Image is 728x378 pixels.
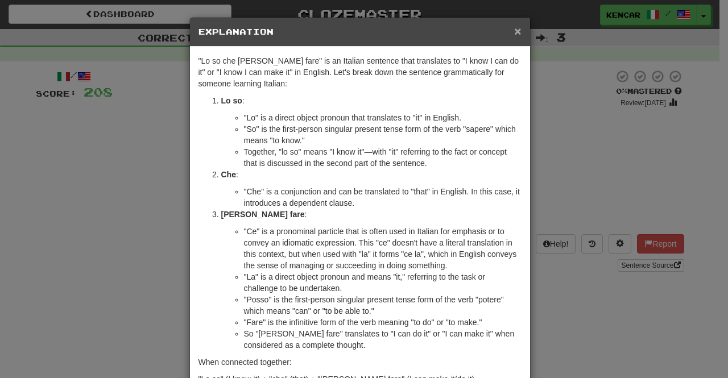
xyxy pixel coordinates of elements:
li: "Ce" is a pronominal particle that is often used in Italian for emphasis or to convey an idiomati... [244,226,522,271]
p: : [221,209,522,220]
li: "So" is the first-person singular present tense form of the verb "sapere" which means "to know." [244,123,522,146]
li: "La" is a direct object pronoun and means "it," referring to the task or challenge to be undertaken. [244,271,522,294]
li: Together, "lo so" means "I know it"—with "it" referring to the fact or concept that is discussed ... [244,146,522,169]
button: Close [514,25,521,37]
span: × [514,24,521,38]
li: "Posso" is the first-person singular present tense form of the verb "potere" which means "can" or... [244,294,522,317]
li: "Che" is a conjunction and can be translated to "that" in English. In this case, it introduces a ... [244,186,522,209]
h5: Explanation [198,26,522,38]
strong: [PERSON_NAME] fare [221,210,305,219]
li: "Fare" is the infinitive form of the verb meaning "to do" or "to make." [244,317,522,328]
li: So "[PERSON_NAME] fare" translates to "I can do it" or "I can make it" when considered as a compl... [244,328,522,351]
p: : [221,169,522,180]
p: When connected together: [198,356,522,368]
p: : [221,95,522,106]
p: "Lo so che [PERSON_NAME] fare" is an Italian sentence that translates to "I know I can do it" or ... [198,55,522,89]
li: "Lo" is a direct object pronoun that translates to "it" in English. [244,112,522,123]
strong: Che [221,170,236,179]
strong: Lo so [221,96,242,105]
